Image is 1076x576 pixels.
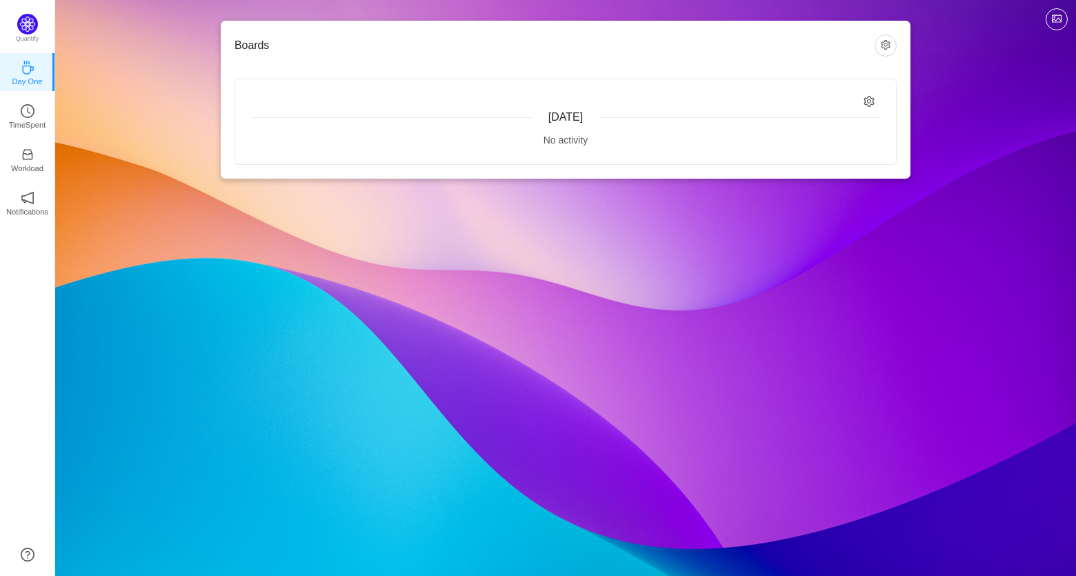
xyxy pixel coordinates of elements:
a: icon: inboxWorkload [21,152,34,166]
a: icon: coffeeDay One [21,65,34,79]
i: icon: coffee [21,61,34,75]
i: icon: setting [864,96,875,108]
div: No activity [252,133,879,148]
a: icon: clock-circleTimeSpent [21,108,34,122]
a: icon: question-circle [21,548,34,562]
button: icon: setting [875,34,897,57]
p: Quantify [16,34,39,44]
span: [DATE] [548,111,583,123]
p: Notifications [6,206,48,218]
img: Quantify [17,14,38,34]
button: icon: picture [1046,8,1068,30]
i: icon: notification [21,191,34,205]
h3: Boards [235,39,875,52]
p: Workload [11,162,43,175]
p: Day One [12,75,42,88]
a: icon: notificationNotifications [21,195,34,209]
i: icon: inbox [21,148,34,161]
p: TimeSpent [9,119,46,131]
i: icon: clock-circle [21,104,34,118]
